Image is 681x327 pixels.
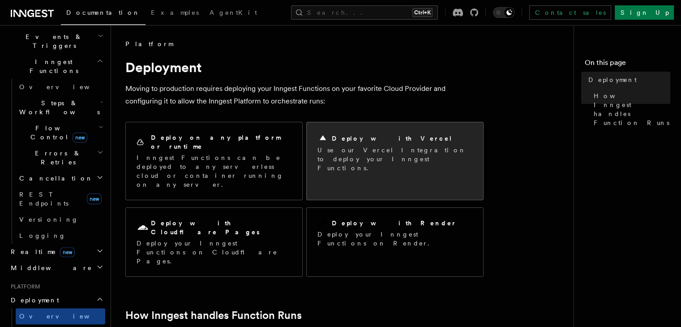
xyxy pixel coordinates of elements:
span: Inngest Functions [7,57,97,75]
div: Inngest Functions [7,79,105,244]
button: Deployment [7,292,105,308]
button: Toggle dark mode [493,7,514,18]
button: Flow Controlnew [16,120,105,145]
kbd: Ctrl+K [412,8,433,17]
p: Deploy your Inngest Functions on Cloudflare Pages. [137,239,291,266]
a: Contact sales [529,5,611,20]
span: How Inngest handles Function Runs [594,91,670,127]
p: Moving to production requires deploying your Inngest Functions on your favorite Cloud Provider an... [125,82,484,108]
a: Deploy with RenderDeploy your Inngest Functions on Render. [306,207,484,277]
a: Overview [16,79,105,95]
button: Steps & Workflows [16,95,105,120]
h4: On this page [585,57,670,72]
button: Search...Ctrl+K [291,5,438,20]
p: Deploy your Inngest Functions on Render. [317,230,472,248]
span: Cancellation [16,174,93,183]
h2: Deploy on any platform or runtime [151,133,291,151]
h2: Deploy with Render [332,219,457,228]
button: Middleware [7,260,105,276]
button: Realtimenew [7,244,105,260]
span: Flow Control [16,124,99,142]
p: Inngest Functions can be deployed to any serverless cloud or container running on any server. [137,153,291,189]
svg: Cloudflare [137,222,149,234]
span: Platform [7,283,40,290]
span: Documentation [66,9,140,16]
a: Documentation [61,3,146,25]
p: Use our Vercel Integration to deploy your Inngest Functions. [317,146,472,172]
a: Versioning [16,211,105,228]
a: Overview [16,308,105,324]
h1: Deployment [125,59,484,75]
span: Versioning [19,216,78,223]
a: Deployment [585,72,670,88]
span: Middleware [7,263,92,272]
button: Cancellation [16,170,105,186]
span: Deployment [588,75,637,84]
a: Deploy on any platform or runtimeInngest Functions can be deployed to any serverless cloud or con... [125,122,303,200]
span: Overview [19,313,111,320]
span: Errors & Retries [16,149,97,167]
span: new [87,194,102,204]
span: Logging [19,232,66,239]
span: Events & Triggers [7,32,98,50]
span: Overview [19,83,111,90]
button: Events & Triggers [7,29,105,54]
a: Deploy with Cloudflare PagesDeploy your Inngest Functions on Cloudflare Pages. [125,207,303,277]
span: new [73,133,87,142]
span: Steps & Workflows [16,99,100,116]
button: Errors & Retries [16,145,105,170]
a: Sign Up [615,5,674,20]
a: Logging [16,228,105,244]
a: Examples [146,3,204,24]
span: Examples [151,9,199,16]
span: REST Endpoints [19,191,69,207]
h2: Deploy with Vercel [332,134,453,143]
span: Deployment [7,296,59,305]
a: How Inngest handles Function Runs [125,309,302,322]
a: AgentKit [204,3,262,24]
span: new [60,247,75,257]
span: Realtime [7,247,75,256]
a: How Inngest handles Function Runs [590,88,670,131]
a: Deploy with VercelUse our Vercel Integration to deploy your Inngest Functions. [306,122,484,200]
a: REST Endpointsnew [16,186,105,211]
span: AgentKit [210,9,257,16]
h2: Deploy with Cloudflare Pages [151,219,291,237]
button: Inngest Functions [7,54,105,79]
span: Platform [125,39,173,48]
